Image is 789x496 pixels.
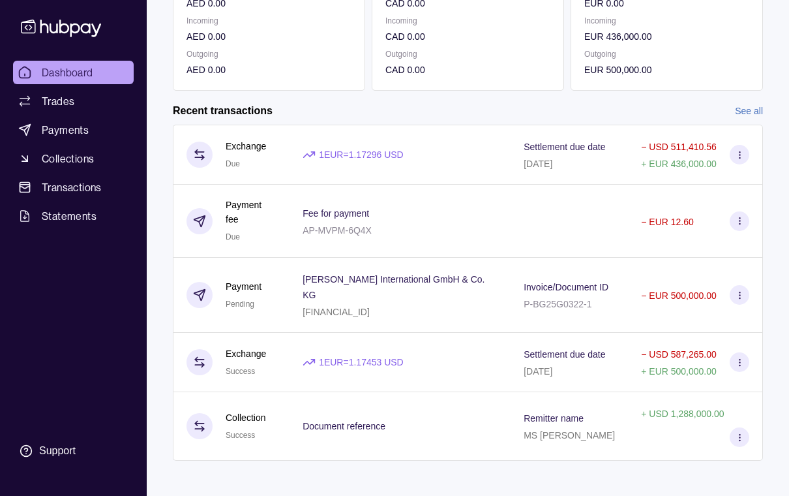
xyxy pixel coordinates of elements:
[303,307,370,317] p: [FINANCIAL_ID]
[42,208,97,224] span: Statements
[735,104,763,118] a: See all
[641,159,717,169] p: + EUR 436,000.00
[524,430,615,441] p: MS [PERSON_NAME]
[13,176,134,199] a: Transactions
[524,299,591,309] p: P-BG25G0322-1
[226,367,255,376] span: Success
[42,93,74,109] span: Trades
[226,411,265,425] p: Collection
[173,104,273,118] h2: Recent transactions
[584,63,749,77] p: EUR 500,000.00
[319,147,404,162] p: 1 EUR = 1.17296 USD
[303,274,484,300] p: [PERSON_NAME] International GmbH & Co. KG
[641,290,717,301] p: − EUR 500,000.00
[385,47,550,61] p: Outgoing
[42,179,102,195] span: Transactions
[524,349,605,360] p: Settlement due date
[226,431,255,440] span: Success
[319,355,404,369] p: 1 EUR = 1.17453 USD
[226,232,240,241] span: Due
[13,89,134,113] a: Trades
[641,349,717,360] p: − USD 587,265.00
[524,159,552,169] p: [DATE]
[584,29,749,44] p: EUR 436,000.00
[42,65,93,80] span: Dashboard
[13,61,134,84] a: Dashboard
[226,300,254,309] span: Pending
[385,14,550,28] p: Incoming
[524,366,552,377] p: [DATE]
[584,14,749,28] p: Incoming
[13,204,134,228] a: Statements
[226,198,276,226] p: Payment fee
[13,437,134,465] a: Support
[42,151,94,166] span: Collections
[186,29,351,44] p: AED 0.00
[641,409,724,419] p: + USD 1,288,000.00
[641,217,694,227] p: − EUR 12.60
[186,14,351,28] p: Incoming
[186,63,351,77] p: AED 0.00
[303,225,372,236] p: AP-MVPM-6Q4X
[303,421,385,431] p: Document reference
[13,118,134,142] a: Payments
[641,142,717,152] p: − USD 511,410.56
[524,282,608,292] p: Invoice/Document ID
[226,139,266,153] p: Exchange
[303,208,369,219] p: Fee for payment
[226,347,266,361] p: Exchange
[524,413,584,424] p: Remitter name
[42,122,89,138] span: Payments
[641,366,717,377] p: + EUR 500,000.00
[584,47,749,61] p: Outgoing
[186,47,351,61] p: Outgoing
[524,142,605,152] p: Settlement due date
[13,147,134,170] a: Collections
[385,63,550,77] p: CAD 0.00
[39,444,76,458] div: Support
[385,29,550,44] p: CAD 0.00
[226,159,240,168] span: Due
[226,279,261,294] p: Payment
